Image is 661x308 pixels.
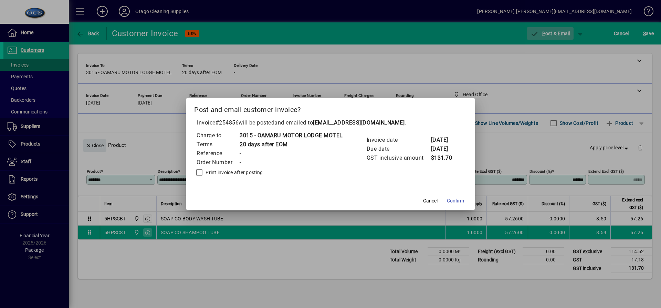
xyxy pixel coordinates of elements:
td: - [239,158,343,167]
td: 3015 - OAMARU MOTOR LODGE MOTEL [239,131,343,140]
td: $131.70 [431,153,458,162]
td: Terms [196,140,239,149]
td: Due date [366,145,431,153]
td: Order Number [196,158,239,167]
span: and emailed to [274,119,405,126]
h2: Post and email customer invoice? [186,98,475,118]
td: - [239,149,343,158]
span: #254856 [216,119,239,126]
button: Confirm [444,195,467,207]
td: GST inclusive amount [366,153,431,162]
td: Invoice date [366,136,431,145]
span: Cancel [423,197,438,205]
label: Print invoice after posting [204,169,263,176]
p: Invoice will be posted . [194,119,467,127]
td: Charge to [196,131,239,140]
span: Confirm [447,197,464,205]
td: Reference [196,149,239,158]
td: 20 days after EOM [239,140,343,149]
button: Cancel [419,195,441,207]
td: [DATE] [431,145,458,153]
td: [DATE] [431,136,458,145]
b: [EMAIL_ADDRESS][DOMAIN_NAME] [313,119,405,126]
